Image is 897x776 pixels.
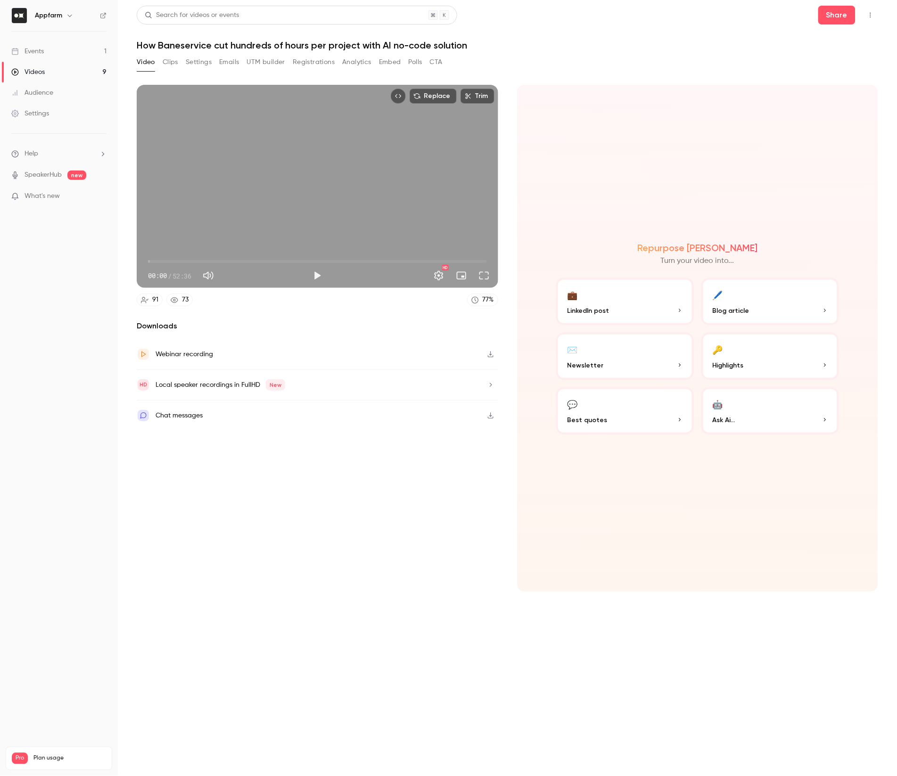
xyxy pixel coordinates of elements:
div: Events [11,47,44,56]
a: 73 [166,294,193,306]
span: Newsletter [568,360,604,370]
span: Best quotes [568,415,608,425]
div: 🤖 [713,397,723,411]
button: Emails [219,55,239,70]
div: 💬 [568,397,578,411]
span: Blog article [713,306,749,316]
div: 💼 [568,287,578,302]
button: Replace [410,89,457,104]
img: Appfarm [12,8,27,23]
p: Turn your video into... [661,255,734,267]
span: What's new [25,191,60,201]
button: Settings [429,266,448,285]
span: Pro [12,753,28,764]
button: 💬Best quotes [556,387,694,434]
button: Trim [461,89,494,104]
span: 00:00 [148,271,167,281]
span: Ask Ai... [713,415,735,425]
div: Audience [11,88,53,98]
a: 77% [467,294,498,306]
h2: Repurpose [PERSON_NAME] [637,242,757,253]
span: LinkedIn post [568,306,609,316]
div: 77 % [483,295,494,305]
button: Clips [163,55,178,70]
span: Plan usage [33,755,106,762]
span: / [168,271,172,281]
div: Chat messages [156,410,203,421]
a: SpeakerHub [25,170,62,180]
span: Highlights [713,360,744,370]
div: Settings [11,109,49,118]
div: HD [442,265,449,270]
h1: How Baneservice cut hundreds of hours per project with AI no-code solution [137,40,878,51]
button: Share [818,6,856,25]
h2: Downloads [137,320,498,332]
div: Local speaker recordings in FullHD [156,379,285,391]
li: help-dropdown-opener [11,149,107,159]
button: CTA [430,55,443,70]
button: Full screen [475,266,494,285]
button: Play [308,266,327,285]
div: 91 [152,295,158,305]
button: Analytics [342,55,371,70]
div: 🔑 [713,342,723,357]
div: ✉️ [568,342,578,357]
button: Settings [186,55,212,70]
div: 🖊️ [713,287,723,302]
iframe: Noticeable Trigger [95,192,107,201]
span: New [266,379,285,391]
button: ✉️Newsletter [556,333,694,380]
button: Mute [199,266,218,285]
button: Turn on miniplayer [452,266,471,285]
div: Webinar recording [156,349,213,360]
button: 🤖Ask Ai... [701,387,839,434]
div: Videos [11,67,45,77]
div: 00:00 [148,271,191,281]
button: UTM builder [247,55,285,70]
a: 91 [137,294,163,306]
span: Help [25,149,38,159]
div: Search for videos or events [145,10,239,20]
button: 🔑Highlights [701,333,839,380]
div: 73 [182,295,189,305]
button: Embed video [391,89,406,104]
button: Video [137,55,155,70]
button: Top Bar Actions [863,8,878,23]
span: new [67,171,86,180]
button: Registrations [293,55,335,70]
h6: Appfarm [35,11,62,20]
button: Polls [409,55,422,70]
button: 💼LinkedIn post [556,278,694,325]
span: 52:36 [173,271,191,281]
button: 🖊️Blog article [701,278,839,325]
button: Embed [379,55,401,70]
